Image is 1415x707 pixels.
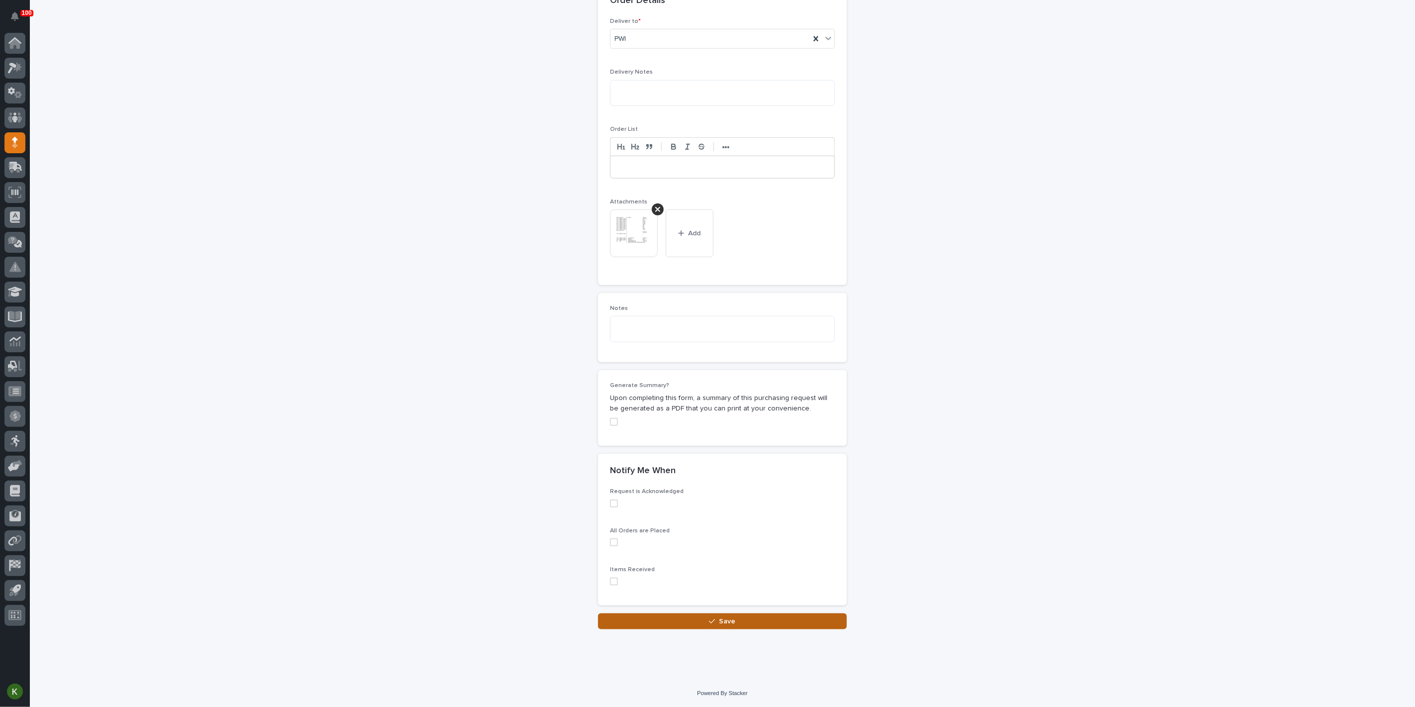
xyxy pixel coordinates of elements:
span: Attachments [610,199,647,205]
button: ••• [719,141,733,153]
p: Upon completing this form, a summary of this purchasing request will be generated as a PDF that y... [610,393,835,414]
strong: ••• [722,143,730,151]
span: Request is Acknowledged [610,489,684,495]
span: PWI [614,34,626,44]
p: 100 [22,9,32,16]
span: All Orders are Placed [610,528,670,534]
span: Items Received [610,567,655,573]
div: Notifications100 [12,12,25,28]
span: Deliver to [610,18,641,24]
a: Powered By Stacker [697,690,747,696]
span: Add [689,229,701,238]
span: Delivery Notes [610,69,653,75]
span: Generate Summary? [610,383,669,389]
span: Save [719,617,736,626]
span: Notes [610,305,628,311]
button: users-avatar [4,681,25,702]
button: Save [598,613,847,629]
span: Order List [610,126,638,132]
button: Notifications [4,6,25,27]
button: Add [666,209,713,257]
h2: Notify Me When [610,466,676,477]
